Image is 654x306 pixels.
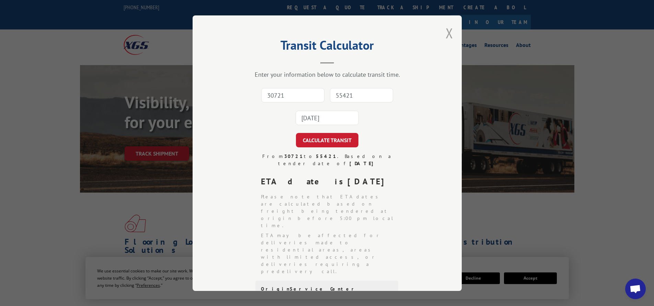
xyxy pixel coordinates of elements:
[255,153,399,167] div: From to . Based on a tender date of
[330,88,393,102] input: Dest. Zip
[261,175,399,188] div: ETA date is
[284,153,304,159] strong: 30721
[261,88,324,102] input: Origin Zip
[261,232,399,275] li: ETA may be affected for deliveries made to residential areas, areas with limited access, or deliv...
[261,286,393,292] div: Origin Service Center
[625,279,646,299] a: Open chat
[227,71,427,78] div: Enter your information below to calculate transit time.
[347,176,390,187] strong: [DATE]
[349,160,376,167] strong: [DATE]
[296,133,358,147] button: CALCULATE TRANSIT
[446,24,453,42] button: Close modal
[316,153,337,159] strong: 55421
[227,40,427,53] h2: Transit Calculator
[261,193,399,229] li: Please note that ETA dates are calculated based on freight being tendered at origin before 5:00 p...
[296,111,359,125] input: Tender Date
